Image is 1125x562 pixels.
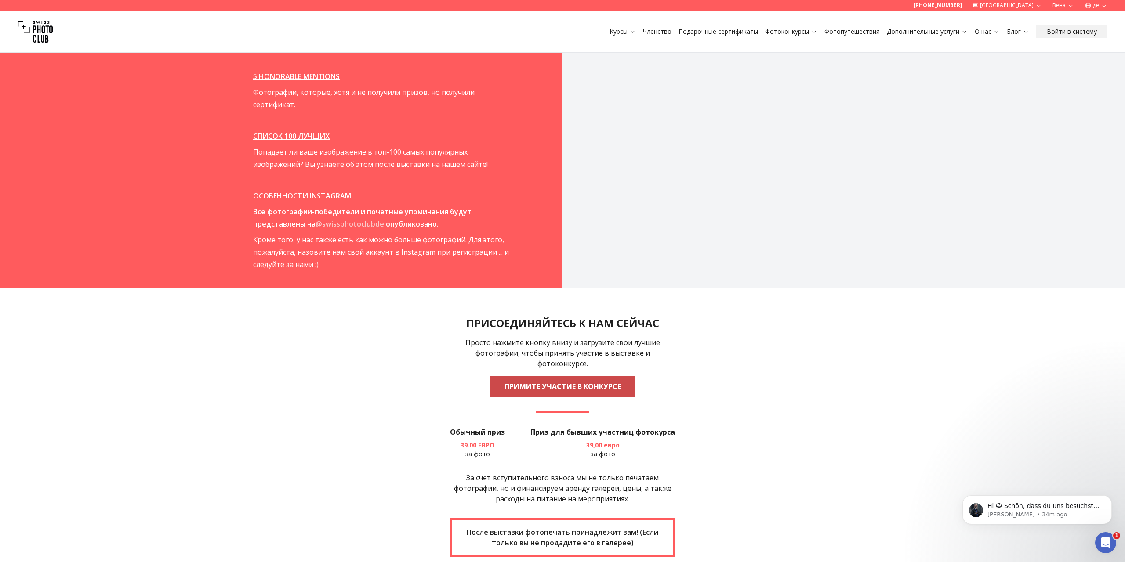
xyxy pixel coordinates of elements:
[253,235,509,269] span: Кроме того, у нас также есть как можно больше фотографий. Для этого, пожалуйста, назовите нам сво...
[253,72,340,81] u: 5 HONORABLE MENTIONS
[824,27,880,36] a: Фотопутешествия
[610,27,636,36] a: Курсы
[1113,532,1120,539] span: 1
[887,27,968,36] a: Дополнительные услуги
[639,25,675,38] button: Членство
[1007,27,1029,36] a: Блог
[464,337,661,369] p: Просто нажмите кнопку внизу и загрузите свои лучшие фотографии, чтобы принять участие в выставке ...
[975,27,1000,36] a: О нас
[386,219,439,229] strong: опубликовано.
[914,2,962,9] a: [PHONE_NUMBER]
[466,316,659,330] h2: ПРИСОЕДИНЯЙТЕСЬ К НАМ СЕЙЧАС
[1036,25,1107,38] button: Войти в систему
[450,441,505,458] p: за фото
[586,441,620,449] b: 39,00 евро
[253,87,475,109] span: Фотографии, которые, хотя и не получили призов, но получили сертификат.
[316,219,384,229] a: @swissphotoclubde
[530,441,675,458] p: за фото
[253,207,472,229] strong: Все фотографии-победители и почетные упоминания будут представлены на
[459,527,666,548] h3: После выставки фотопечать принадлежит вам! (Если только вы не продадите его в галерее)
[1003,25,1033,38] button: Блог
[679,27,758,36] a: Подарочные сертификаты
[883,25,971,38] button: Дополнительные услуги
[253,131,330,141] u: СПИСОК 100 ЛУЧШИХ
[450,427,505,437] h3: Обычный приз
[253,147,488,169] span: Попадает ли ваше изображение в топ-100 самых популярных изображений? Вы узнаете об этом после выс...
[762,25,821,38] button: Фотоконкурсы
[18,14,53,49] img: Swiss photo club
[478,441,494,449] span: ЕВРО
[643,27,671,36] a: Членство
[821,25,883,38] button: Фотопутешествия
[490,376,635,397] a: ПРИМИТЕ УЧАСТИЕ В КОНКУРСЕ
[675,25,762,38] button: Подарочные сертификаты
[949,477,1125,538] iframe: Сообщение с уведомлением по внутренней связи
[971,25,1003,38] button: О нас
[530,427,675,437] h3: Приз для бывших участниц фотокурса
[450,472,675,504] p: За счет вступительного взноса мы не только печатаем фотографии, но и финансируем аренду галереи, ...
[253,191,351,201] u: ОСОБЕННОСТИ INSTAGRAM
[606,25,639,38] button: Курсы
[1095,532,1116,553] iframe: Прямой чат по внутренней связи
[765,27,817,36] a: Фотоконкурсы
[461,441,476,449] span: 39.00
